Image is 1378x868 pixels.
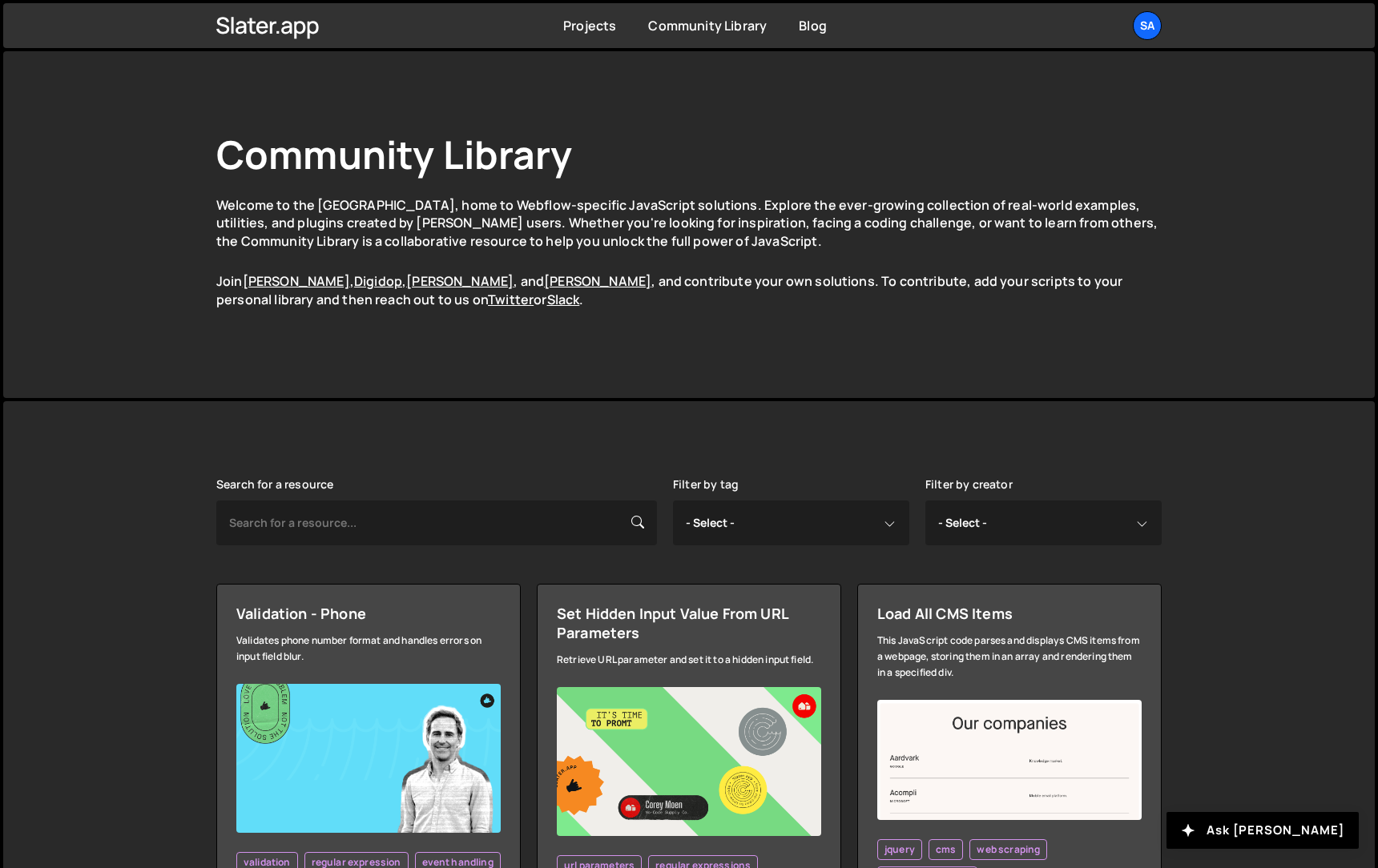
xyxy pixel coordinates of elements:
[354,272,402,290] a: Digidop
[216,128,1162,180] h1: Community Library
[936,843,956,856] span: cms
[216,196,1162,250] p: Welcome to the [GEOGRAPHIC_DATA], home to Webflow-specific JavaScript solutions. Explore the ever...
[877,604,1142,623] div: Load All CMS Items
[547,291,580,308] a: Slack
[925,478,1013,491] label: Filter by creator
[673,478,739,491] label: Filter by tag
[557,652,821,668] div: Retrieve URL parameter and set it to a hidden input field.
[648,17,767,34] a: Community Library
[1133,11,1162,40] a: sa
[977,843,1040,856] span: web scraping
[563,17,616,34] a: Projects
[216,500,657,545] input: Search for a resource...
[1166,812,1359,849] button: Ask [PERSON_NAME]
[216,272,1162,308] p: Join , , , and , and contribute your own solutions. To contribute, add your scripts to your perso...
[243,272,350,290] a: [PERSON_NAME]
[799,17,827,34] a: Blog
[488,291,534,308] a: Twitter
[216,478,333,491] label: Search for a resource
[406,272,514,290] a: [PERSON_NAME]
[884,843,915,856] span: jquery
[236,633,501,665] div: Validates phone number format and handles errors on input field blur.
[236,604,501,623] div: Validation - Phone
[557,687,821,836] img: YT%20-%20Thumb%20(6).png
[877,700,1142,820] img: Screenshot%202024-04-03%20at%2012.29.42%E2%80%AFPM.png
[236,684,501,833] img: YT%20-%20Thumb%20(1).png
[557,604,821,642] div: Set Hidden Input Value From URL Parameters
[544,272,651,290] a: [PERSON_NAME]
[877,633,1142,681] div: This JavaScript code parses and displays CMS items from a webpage, storing them in an array and r...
